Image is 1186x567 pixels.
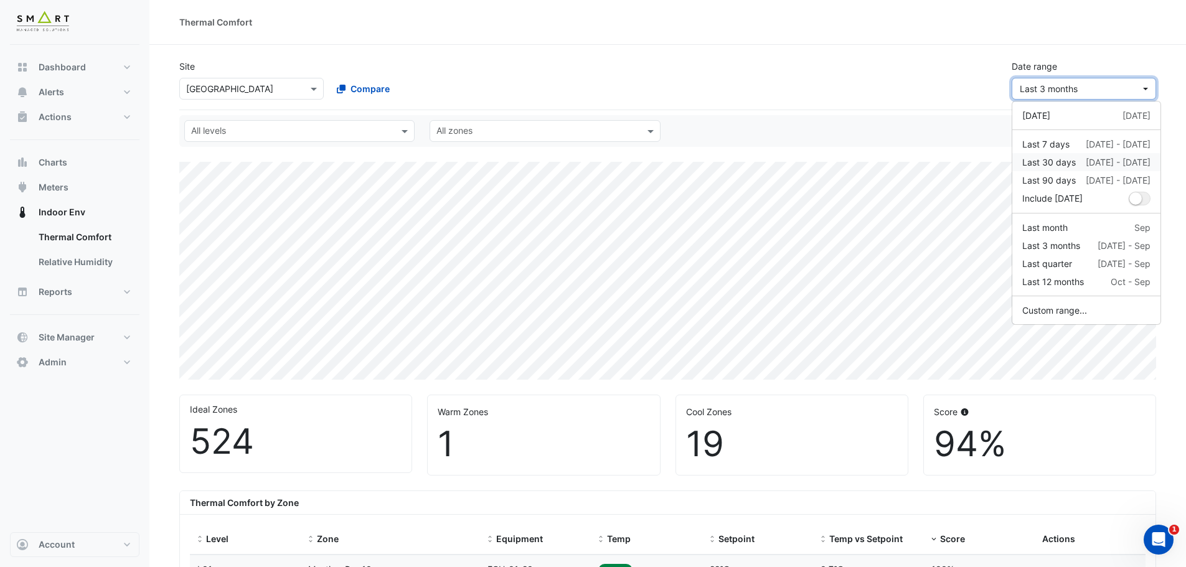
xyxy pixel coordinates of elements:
[829,533,903,544] span: Temp vs Setpoint
[16,206,29,218] app-icon: Indoor Env
[1022,221,1068,234] div: Last month
[179,16,252,29] div: Thermal Comfort
[39,181,68,194] span: Meters
[1111,275,1151,288] div: Oct - Sep
[1012,135,1160,153] button: Last 7 days [DATE] - [DATE]
[39,86,64,98] span: Alerts
[10,200,139,225] button: Indoor Env
[39,286,72,298] span: Reports
[15,10,71,35] img: Company Logo
[10,532,139,557] button: Account
[351,82,390,95] span: Compare
[934,405,1146,418] div: Score
[16,111,29,123] app-icon: Actions
[16,61,29,73] app-icon: Dashboard
[39,111,72,123] span: Actions
[10,105,139,129] button: Actions
[10,325,139,350] button: Site Manager
[940,533,965,544] span: Score
[1012,153,1160,171] button: Last 30 days [DATE] - [DATE]
[190,497,299,508] b: Thermal Comfort by Zone
[1012,218,1160,237] button: Last month Sep
[686,405,898,418] div: Cool Zones
[1086,174,1151,187] div: [DATE] - [DATE]
[10,225,139,279] div: Indoor Env
[686,423,898,465] div: 19
[190,403,402,416] div: Ideal Zones
[1042,533,1075,544] span: Actions
[10,175,139,200] button: Meters
[438,405,649,418] div: Warm Zones
[39,331,95,344] span: Site Manager
[1122,109,1151,122] div: [DATE]
[1012,106,1160,124] button: [DATE] [DATE]
[29,225,139,250] a: Thermal Comfort
[1012,78,1156,100] button: Last 3 months
[206,533,228,544] span: Level
[1144,525,1174,555] iframe: Intercom live chat
[1134,221,1151,234] div: Sep
[1012,273,1160,291] button: Last 12 months Oct - Sep
[1022,109,1050,122] div: [DATE]
[39,356,67,368] span: Admin
[1012,237,1160,255] button: Last 3 months [DATE] - Sep
[1169,525,1179,535] span: 1
[1012,301,1160,319] button: Custom range...
[16,156,29,169] app-icon: Charts
[438,423,649,465] div: 1
[39,61,86,73] span: Dashboard
[10,55,139,80] button: Dashboard
[1012,101,1161,325] div: dropDown
[1022,192,1083,205] label: Include [DATE]
[16,181,29,194] app-icon: Meters
[16,356,29,368] app-icon: Admin
[190,421,402,462] div: 524
[1022,239,1080,252] div: Last 3 months
[1098,239,1151,252] div: [DATE] - Sep
[1012,171,1160,189] button: Last 90 days [DATE] - [DATE]
[607,533,631,544] span: Temp
[1086,156,1151,169] div: [DATE] - [DATE]
[1022,275,1084,288] div: Last 12 months
[1012,255,1160,273] button: Last quarter [DATE] - Sep
[1022,156,1076,169] div: Last 30 days
[1086,138,1151,151] div: [DATE] - [DATE]
[16,286,29,298] app-icon: Reports
[718,533,755,544] span: Setpoint
[1098,257,1151,270] div: [DATE] - Sep
[317,533,339,544] span: Zone
[179,60,195,73] label: Site
[934,423,1146,465] div: 94%
[1012,60,1057,73] label: Date range
[329,78,398,100] button: Compare
[10,350,139,375] button: Admin
[1020,83,1078,94] span: 01 Jul 25 - 30 Sep 25
[16,331,29,344] app-icon: Site Manager
[1022,174,1076,187] div: Last 90 days
[189,124,226,140] div: All levels
[39,156,67,169] span: Charts
[39,538,75,551] span: Account
[1022,138,1070,151] div: Last 7 days
[16,86,29,98] app-icon: Alerts
[39,206,85,218] span: Indoor Env
[1022,257,1072,270] div: Last quarter
[10,80,139,105] button: Alerts
[10,279,139,304] button: Reports
[496,533,543,544] span: Equipment
[29,250,139,274] a: Relative Humidity
[435,124,473,140] div: All zones
[10,150,139,175] button: Charts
